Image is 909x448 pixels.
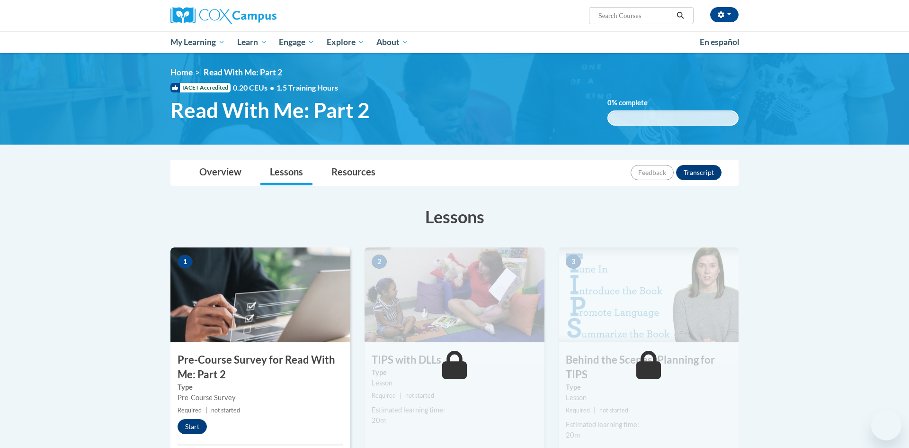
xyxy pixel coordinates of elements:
[405,392,434,399] span: not started
[170,98,370,123] span: Read With Me: Part 2
[156,31,753,53] div: Main menu
[170,37,225,48] span: My Learning
[559,353,739,382] h3: Behind the Scenes: Planning for TIPS
[631,165,674,180] button: Feedback
[559,247,739,342] img: Course Image
[566,255,581,269] span: 3
[372,378,537,388] div: Lesson
[211,407,240,414] span: not started
[190,160,251,185] a: Overview
[178,255,193,269] span: 1
[178,407,202,414] span: Required
[607,98,662,108] label: % complete
[170,353,350,382] h3: Pre-Course Survey for Read With Me: Part 2
[594,407,596,414] span: |
[673,10,687,21] button: Search
[607,99,612,107] span: 0
[597,10,673,21] input: Search Courses
[371,31,415,53] a: About
[322,160,385,185] a: Resources
[170,247,350,342] img: Course Image
[205,407,207,414] span: |
[231,31,273,53] a: Learn
[694,32,746,52] a: En español
[321,31,371,53] a: Explore
[327,37,365,48] span: Explore
[170,205,739,229] h3: Lessons
[372,416,386,424] span: 20m
[178,393,343,403] div: Pre-Course Survey
[566,393,731,403] div: Lesson
[372,255,387,269] span: 2
[170,7,276,24] img: Cox Campus
[710,7,739,22] button: Account Settings
[204,67,282,77] span: Read With Me: Part 2
[276,83,338,92] span: 1.5 Training Hours
[164,31,231,53] a: My Learning
[273,31,321,53] a: Engage
[376,37,409,48] span: About
[365,353,544,367] h3: TIPS with DLLs
[871,410,901,440] iframe: Button to launch messaging window
[365,247,544,342] img: Course Image
[170,67,193,77] a: Home
[178,419,207,434] button: Start
[599,407,628,414] span: not started
[372,367,537,378] label: Type
[566,407,590,414] span: Required
[400,392,401,399] span: |
[372,392,396,399] span: Required
[170,7,350,24] a: Cox Campus
[700,37,740,47] span: En español
[233,82,276,93] span: 0.20 CEUs
[372,405,537,415] div: Estimated learning time:
[676,165,722,180] button: Transcript
[270,83,274,92] span: •
[566,382,731,393] label: Type
[260,160,312,185] a: Lessons
[279,37,314,48] span: Engage
[566,431,580,439] span: 20m
[178,382,343,393] label: Type
[566,420,731,430] div: Estimated learning time:
[170,83,231,92] span: IACET Accredited
[237,37,267,48] span: Learn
